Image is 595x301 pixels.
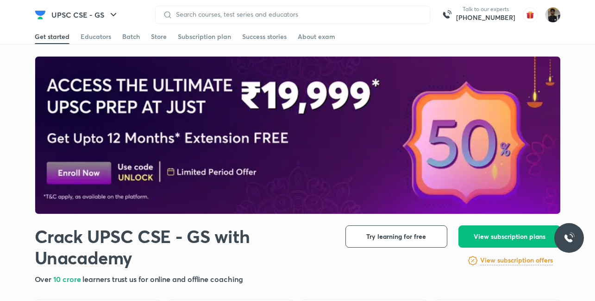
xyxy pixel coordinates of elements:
a: View subscription offers [480,255,553,266]
h6: View subscription offers [480,256,553,265]
div: Store [151,32,167,41]
span: 10 crore [53,274,82,284]
span: Over [35,274,54,284]
a: Batch [122,29,140,44]
img: avatar [523,7,538,22]
img: ttu [564,232,575,243]
a: Educators [81,29,111,44]
a: Store [151,29,167,44]
a: About exam [298,29,335,44]
button: UPSC CSE - GS [46,6,125,24]
img: call-us [438,6,456,24]
div: Subscription plan [178,32,231,41]
a: [PHONE_NUMBER] [456,13,515,22]
div: About exam [298,32,335,41]
a: Get started [35,29,69,44]
img: Company Logo [35,9,46,20]
button: View subscription plans [458,225,561,248]
div: Get started [35,32,69,41]
button: Try learning for free [345,225,447,248]
span: View subscription plans [474,232,545,241]
a: Subscription plan [178,29,231,44]
div: Batch [122,32,140,41]
h1: Crack UPSC CSE - GS with Unacademy [35,225,331,269]
input: Search courses, test series and educators [172,11,422,18]
div: Educators [81,32,111,41]
p: Talk to our experts [456,6,515,13]
img: Vivek Vivek [545,7,561,23]
span: learners trust us for online and offline coaching [82,274,243,284]
div: Success stories [242,32,287,41]
span: Try learning for free [366,232,426,241]
a: Success stories [242,29,287,44]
